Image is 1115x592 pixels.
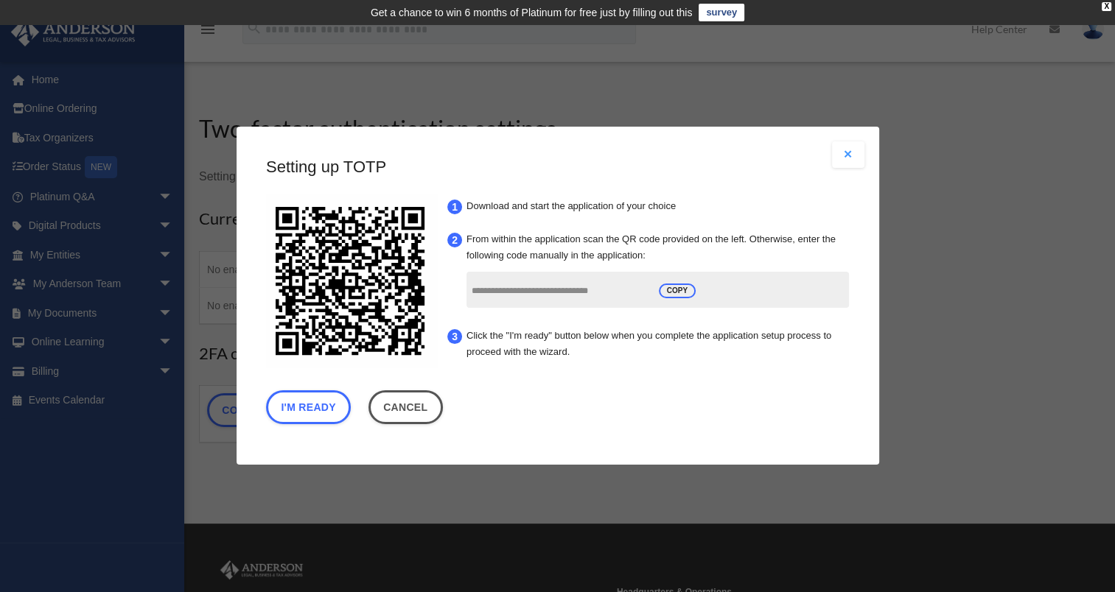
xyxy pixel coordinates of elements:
[266,156,850,179] h3: Setting up TOTP
[832,141,864,168] button: Close modal
[461,323,853,366] li: Click the "I'm ready" button below when you complete the application setup process to proceed wit...
[461,194,853,219] li: Download and start the application of your choice
[266,391,351,425] button: I'm Ready
[461,227,853,316] li: From within the application scan the QR code provided on the left. Otherwise, enter the following...
[368,391,442,425] a: Cancel
[262,194,438,369] img: svg+xml;base64,PD94bWwgdmVyc2lvbj0iMS4wIiBlbmNvZGluZz0iVVRGLTgiPz4KPHN2ZyB4bWxucz0iaHR0cDovL3d3dy...
[371,4,693,21] div: Get a chance to win 6 months of Platinum for free just by filling out this
[1102,2,1111,11] div: close
[658,283,695,298] span: COPY
[699,4,744,21] a: survey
